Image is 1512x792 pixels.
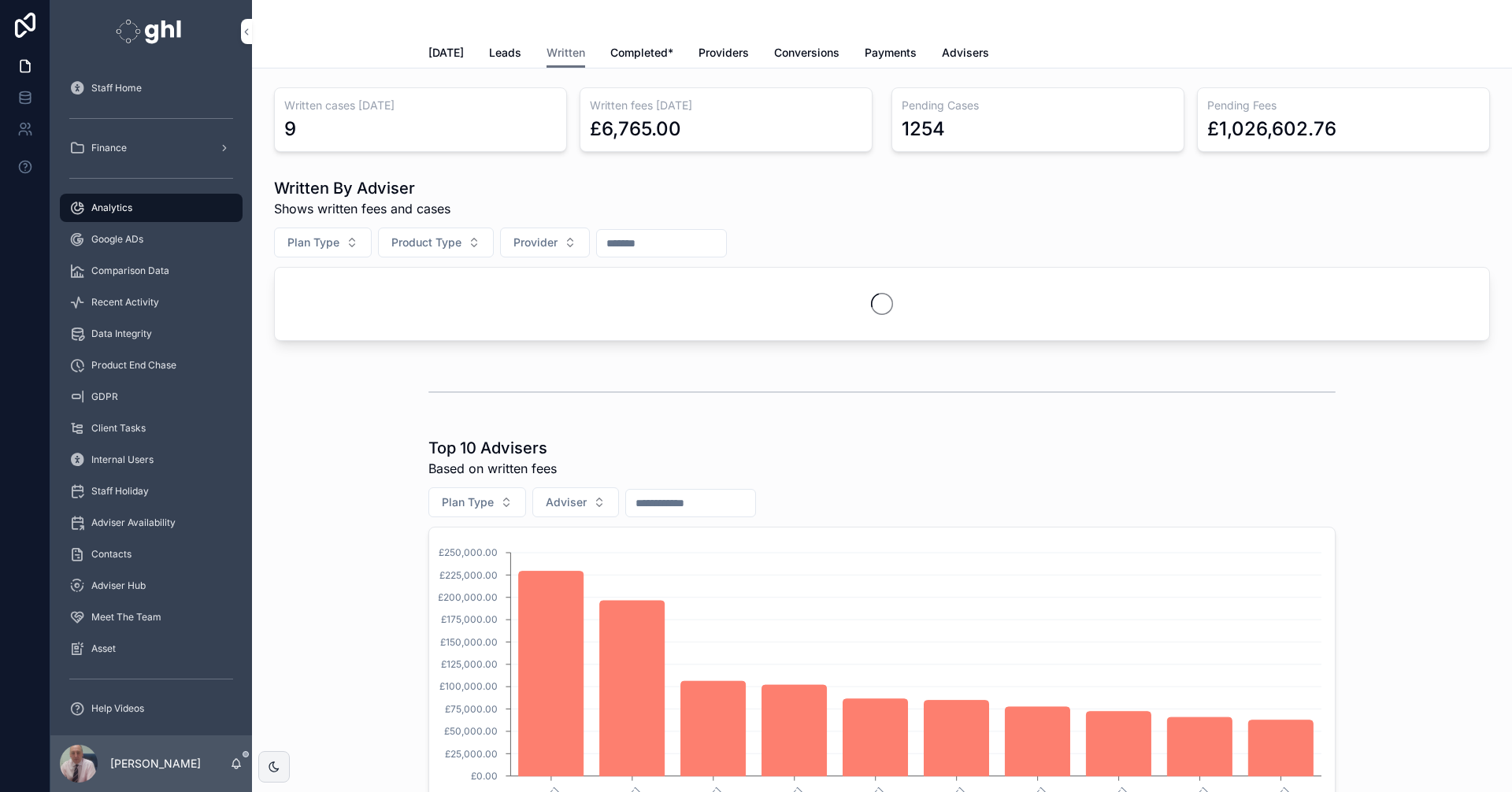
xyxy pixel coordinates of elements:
div: £6,765.00 [590,117,681,142]
span: Adviser Availability [91,516,176,529]
tspan: £125,000.00 [441,658,498,670]
h3: Written cases [DATE] [284,98,557,113]
tspan: £50,000.00 [444,725,498,737]
span: Asset [91,642,116,655]
a: Completed* [610,39,673,70]
span: Meet The Team [91,611,161,624]
a: [DATE] [428,39,464,70]
span: Adviser [546,494,587,510]
span: Conversions [774,45,839,61]
span: Analytics [91,202,132,214]
h1: Top 10 Advisers [428,437,557,459]
div: 9 [284,117,296,142]
span: Leads [489,45,521,61]
tspan: £150,000.00 [440,636,498,648]
tspan: £225,000.00 [439,569,498,581]
button: Select Button [500,228,590,257]
span: Comparison Data [91,265,169,277]
span: Advisers [942,45,989,61]
span: Plan Type [442,494,494,510]
h3: Pending Fees [1207,98,1480,113]
button: Select Button [428,487,526,517]
a: Product End Chase [60,351,243,379]
a: Written [547,39,585,68]
span: Written [547,45,585,61]
div: 1254 [902,117,945,142]
span: Finance [91,142,127,154]
span: Plan Type [287,235,339,250]
img: App logo [116,19,186,44]
span: Contacts [91,548,132,561]
a: Data Integrity [60,320,243,348]
a: Recent Activity [60,288,243,316]
span: Help Videos [91,702,144,715]
button: Select Button [274,228,372,257]
a: Adviser Hub [60,572,243,600]
span: Google ADs [91,233,143,246]
tspan: £175,000.00 [441,613,498,625]
a: Help Videos [60,694,243,723]
a: Contacts [60,540,243,568]
a: Payments [865,39,917,70]
span: Shows written fees and cases [274,199,450,218]
span: Product End Chase [91,359,176,372]
span: Recent Activity [91,296,159,309]
span: GDPR [91,390,118,403]
a: Client Tasks [60,414,243,442]
span: Product Type [391,235,461,250]
p: [PERSON_NAME] [110,756,201,772]
tspan: £100,000.00 [439,680,498,692]
tspan: £25,000.00 [445,748,498,760]
a: Meet The Team [60,603,243,631]
a: Leads [489,39,521,70]
div: scrollable content [50,63,252,735]
span: Provider [513,235,558,250]
a: Google ADs [60,225,243,254]
button: Select Button [532,487,619,517]
a: Finance [60,134,243,162]
a: Comparison Data [60,257,243,285]
a: Analytics [60,194,243,222]
a: Staff Home [60,74,243,102]
span: Data Integrity [91,328,152,340]
a: Asset [60,635,243,663]
a: Adviser Availability [60,509,243,537]
span: Payments [865,45,917,61]
tspan: £75,000.00 [445,703,498,715]
a: GDPR [60,383,243,411]
span: Adviser Hub [91,579,146,592]
h3: Pending Cases [902,98,1174,113]
button: Select Button [378,228,494,257]
a: Advisers [942,39,989,70]
span: Client Tasks [91,422,146,435]
span: Staff Home [91,82,142,94]
span: Staff Holiday [91,485,149,498]
h1: Written By Adviser [274,177,450,199]
span: [DATE] [428,45,464,61]
tspan: £250,000.00 [439,546,498,558]
span: Completed* [610,45,673,61]
a: Providers [699,39,749,70]
div: £1,026,602.76 [1207,117,1336,142]
h3: Written fees [DATE] [590,98,862,113]
span: Based on written fees [428,459,557,478]
a: Staff Holiday [60,477,243,505]
span: Internal Users [91,453,154,466]
a: Conversions [774,39,839,70]
tspan: £0.00 [471,770,498,782]
span: Providers [699,45,749,61]
tspan: £200,000.00 [438,591,498,603]
a: Internal Users [60,446,243,474]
